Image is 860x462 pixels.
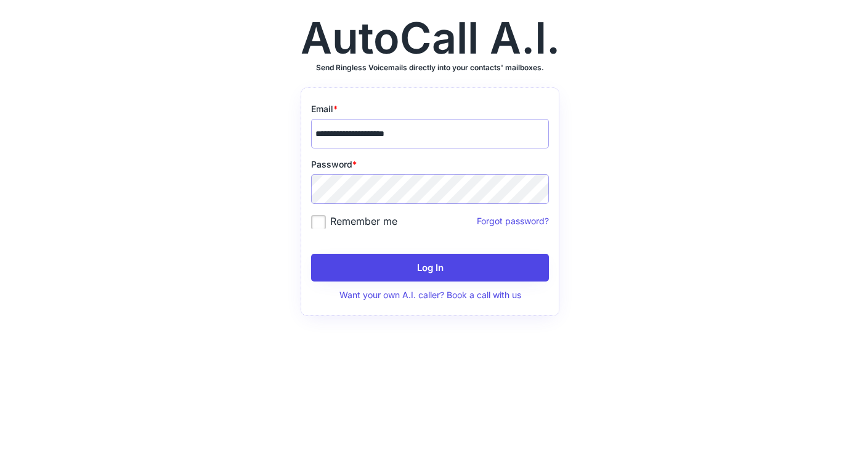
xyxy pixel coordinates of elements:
div: Forgot password? [397,215,549,227]
div: Want your own A.I. caller? Book a call with us [311,289,549,301]
label: Remember me [311,215,397,227]
button: Log In [311,254,549,282]
div: AutoCall A.I. [301,17,560,60]
div: Password [311,158,549,171]
a: privacy [412,351,448,364]
a: terms [412,364,448,377]
div: Email [311,103,549,115]
h3: Send Ringless Voicemails directly into your contacts' mailboxes. [316,63,544,73]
